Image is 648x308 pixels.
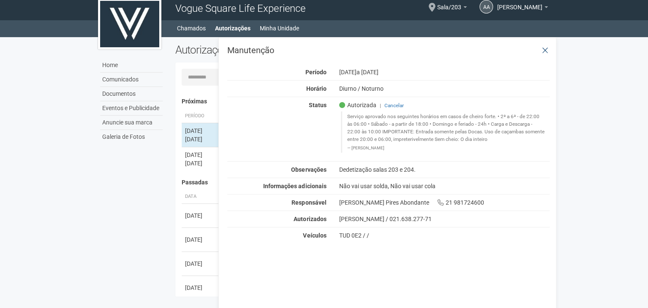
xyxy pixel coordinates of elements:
span: a [DATE] [356,69,378,76]
a: [PERSON_NAME] [497,5,548,12]
footer: [PERSON_NAME] [347,145,545,151]
strong: Observações [291,166,326,173]
div: [DATE] [185,151,216,159]
div: [DATE] [185,284,216,292]
div: Dedetização salas 203 e 204. [332,166,556,173]
a: Home [100,58,163,73]
span: Autorizada [339,101,376,109]
div: [DATE] [332,68,556,76]
h4: Passadas [182,179,544,186]
div: [DATE] [185,135,216,143]
div: [DATE] [185,259,216,268]
a: Galeria de Fotos [100,130,163,144]
a: Anuncie sua marca [100,116,163,130]
div: TUD 0E2 / / [339,232,550,239]
strong: Autorizados [294,216,326,222]
a: Cancelar [384,103,403,108]
a: Sala/203 [437,5,467,12]
blockquote: Serviço aprovado nos seguintes horários em casos de cheiro forte. • 2ª a 6ª - de 22:00 às 06:00 •... [341,111,550,152]
strong: Responsável [291,199,326,206]
th: Data [182,190,220,204]
strong: Veículos [303,232,326,239]
div: [DATE] [185,211,216,220]
div: Diurno / Noturno [332,85,556,92]
div: [DATE] [185,235,216,244]
div: [PERSON_NAME] / 021.638.277-71 [339,215,550,223]
a: Autorizações [215,22,250,34]
a: Comunicados [100,73,163,87]
a: Documentos [100,87,163,101]
div: [PERSON_NAME] Pires Abondante 21 981724600 [332,199,556,206]
a: Minha Unidade [260,22,299,34]
span: Vogue Square Life Experience [175,3,305,14]
strong: Informações adicionais [263,183,326,189]
a: Chamados [177,22,206,34]
h4: Próximas [182,98,544,105]
div: [DATE] [185,159,216,168]
strong: Período [305,69,326,76]
strong: Status [308,102,326,108]
h2: Autorizações [175,43,356,56]
div: Não vai usar solda, Não vai usar cola [332,182,556,190]
th: Período [182,109,220,123]
a: Eventos e Publicidade [100,101,163,116]
h3: Manutenção [227,46,550,54]
span: | [379,103,381,108]
strong: Horário [306,85,326,92]
div: [DATE] [185,127,216,135]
